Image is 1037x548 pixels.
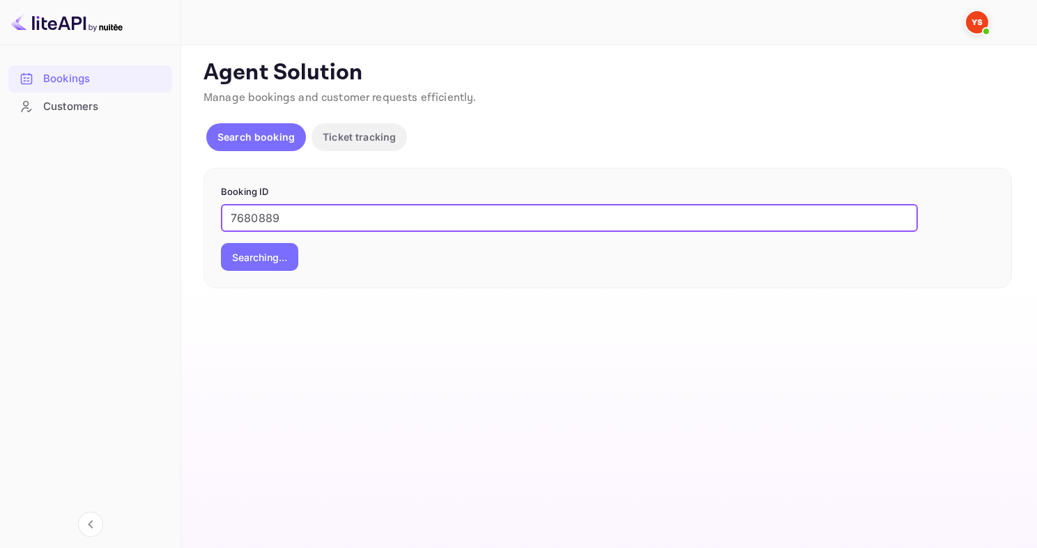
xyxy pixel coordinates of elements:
[11,11,123,33] img: LiteAPI logo
[43,99,165,115] div: Customers
[8,93,172,119] a: Customers
[221,185,994,199] p: Booking ID
[43,71,165,87] div: Bookings
[217,130,295,144] p: Search booking
[203,91,477,105] span: Manage bookings and customer requests efficiently.
[203,59,1012,87] p: Agent Solution
[221,204,918,232] input: Enter Booking ID (e.g., 63782194)
[966,11,988,33] img: Yandex Support
[8,93,172,120] div: Customers
[78,512,103,537] button: Collapse navigation
[323,130,396,144] p: Ticket tracking
[221,243,298,271] button: Searching...
[8,65,172,91] a: Bookings
[8,65,172,93] div: Bookings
